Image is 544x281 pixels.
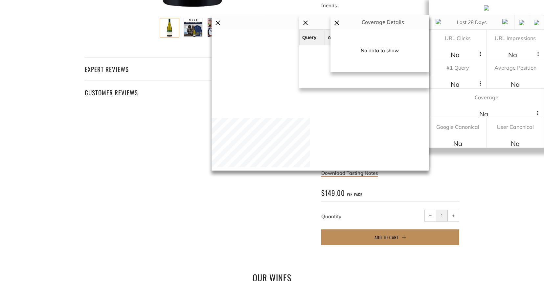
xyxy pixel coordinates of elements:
img: Load image into Gallery viewer, Ponting &#39;First Session&#39; Adelaide Hills Sauvignon Blanc 2024 [160,18,179,37]
span: Coverage Details [340,17,426,27]
span: Na [508,51,517,59]
a: Download Tasting Notes [321,170,378,177]
img: calendar.png [436,19,441,26]
th: Avg.Pos. [325,30,359,45]
span: URL Clicks [445,35,471,41]
button: Add to Cart [321,229,459,245]
span: Add to Cart [374,234,399,241]
a: Customer Reviews [85,81,302,98]
img: smartphone.png [534,20,539,25]
span: #1 Query [446,64,469,71]
img: banner_logo.png [484,5,489,11]
span: Na [479,110,488,118]
span: Na [451,80,460,88]
span: No data to show [361,46,399,56]
span: Last 28 Days [457,17,487,27]
span: × [334,12,340,32]
img: down-arrow.png [502,19,508,26]
span: × [215,12,221,32]
th: Query [300,30,325,45]
span: Na [453,139,462,148]
span: Na [511,139,520,148]
span: per pack [347,192,362,197]
a: Expert Reviews [85,57,302,75]
span: − [429,214,432,217]
span: + [452,214,455,217]
span: Coverage [475,94,498,101]
span: Google Canonical [436,124,479,130]
span: URL Impressions [221,17,426,27]
img: monitor.png [519,20,524,25]
span: Average Position [494,64,536,71]
h4: Expert Reviews [85,63,302,75]
h4: Customer Reviews [85,87,302,98]
span: URL Impressions [495,35,536,41]
span: Na [511,80,520,88]
span: × [303,12,308,32]
span: User Canonical [497,124,534,130]
img: Load image into Gallery viewer, Ponting &#39;First Session&#39; Adelaide Hills Sauvignon Blanc 2024 [184,18,202,37]
img: Load image into Gallery viewer, Ponting &#39;First Session&#39; Adelaide Hills Sauvignon Blanc 2024 [208,18,226,37]
span: $149.00 [321,188,345,198]
span: Na [451,51,460,59]
label: Quantity [321,213,341,220]
input: quantity [436,210,448,222]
